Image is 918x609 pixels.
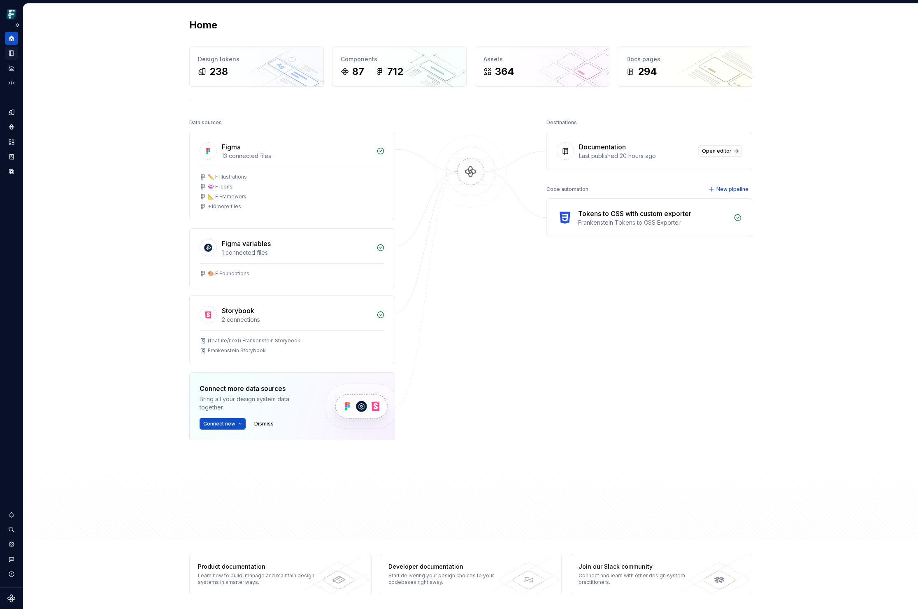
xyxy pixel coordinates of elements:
div: Code automation [546,184,588,195]
a: Docs pages294 [618,46,752,87]
div: 364 [495,65,514,78]
div: 2 connections [222,316,372,324]
img: d720e2f0-216c-474b-bea5-031157028467.png [7,9,16,19]
span: New pipeline [716,186,748,193]
a: Figma13 connected files✏️ F Illustrations👾 F Icons📐 F Framework+10more files [189,132,395,220]
div: Developer documentation [388,563,508,571]
div: Figma variables [222,239,271,249]
a: Documentation [5,46,18,60]
a: Settings [5,538,18,551]
div: Components [341,55,458,63]
a: Analytics [5,61,18,74]
h2: Home [189,19,217,32]
div: Assets [483,55,601,63]
a: Assets364 [475,46,609,87]
div: (feature/next) Frankenstein Storybook [208,337,300,344]
span: Connect new [203,421,235,427]
button: New pipeline [706,184,752,195]
div: Data sources [189,117,222,128]
a: Home [5,32,18,45]
div: Frankenstein Storybook [208,347,266,354]
a: Assets [5,135,18,149]
div: Learn how to build, manage and maintain design systems in smarter ways. [198,572,318,586]
div: Figma [222,142,241,152]
div: Design tokens [198,55,315,63]
div: 87 [352,65,364,78]
a: Storybook2 connections(feature/next) Frankenstein StorybookFrankenstein Storybook [189,295,395,364]
button: Search ⌘K [5,523,18,536]
svg: Supernova Logo [7,594,16,602]
div: ✏️ F Illustrations [208,174,247,180]
div: 👾 F Icons [208,184,232,190]
div: 🎨 F Foundations [208,270,249,277]
a: Open editor [698,145,742,157]
div: 238 [209,65,228,78]
div: + 10 more files [208,203,241,210]
div: Storybook [222,306,254,316]
span: Dismiss [254,421,274,427]
div: 294 [638,65,657,78]
div: Docs pages [626,55,744,63]
div: Connect and learn with other design system practitioners. [579,572,698,586]
div: Bring all your design system data together. [200,395,311,411]
a: Join our Slack communityConnect and learn with other design system practitioners. [570,554,752,594]
span: Open editor [702,148,732,154]
button: Expand sidebar [12,19,23,31]
div: Destinations [546,117,577,128]
a: Developer documentationStart delivering your design choices to your codebases right away. [380,554,562,594]
div: Product documentation [198,563,318,571]
button: Notifications [5,508,18,521]
a: Design tokens [5,106,18,119]
a: Code automation [5,76,18,89]
button: Connect new [200,418,246,430]
a: Product documentationLearn how to build, manage and maintain design systems in smarter ways. [189,554,372,594]
div: Documentation [579,142,626,152]
div: Start delivering your design choices to your codebases right away. [388,572,508,586]
div: Tokens to CSS with custom exporter [578,209,691,218]
a: Design tokens238 [189,46,324,87]
div: Connect more data sources [200,384,311,393]
div: 1 connected files [222,249,372,257]
a: Figma variables1 connected files🎨 F Foundations [189,228,395,287]
div: 13 connected files [222,152,372,160]
div: Join our Slack community [579,563,698,571]
a: Data sources [5,165,18,178]
button: Dismiss [251,418,277,430]
div: 📐 F Framework [208,193,246,200]
div: Frankenstein Tokens to CSS Exporter [578,218,729,227]
a: Components87712 [332,46,467,87]
a: Components [5,121,18,134]
a: Storybook stories [5,150,18,163]
button: Contact support [5,553,18,566]
div: Last published 20 hours ago [579,152,693,160]
div: 712 [387,65,403,78]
